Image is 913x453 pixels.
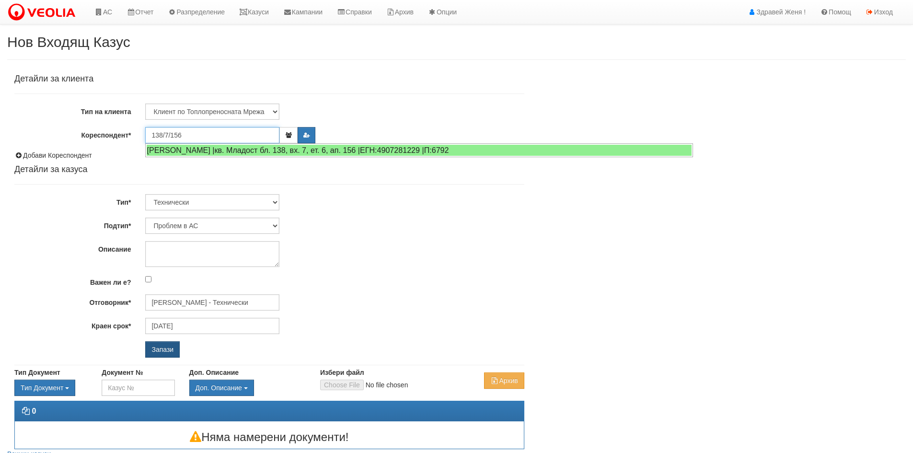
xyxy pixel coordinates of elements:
h4: Детайли за казуса [14,165,524,174]
label: Доп. Описание [189,368,239,377]
h3: Няма намерени документи! [15,431,524,443]
label: Краен срок* [7,318,138,331]
label: Тип Документ [14,368,60,377]
div: [PERSON_NAME] |кв. Младост бл. 138, вх. 7, ет. 6, ап. 156 |ЕГН:4907281229 |П:6792 [147,145,692,156]
img: VeoliaLogo.png [7,2,80,23]
div: Двоен клик, за изчистване на избраната стойност. [14,380,87,396]
span: Доп. Описание [196,384,242,392]
div: Добави Кореспондент [14,151,524,160]
strong: 0 [32,407,36,415]
label: Подтип* [7,218,138,231]
button: Тип Документ [14,380,75,396]
label: Тип на клиента [7,104,138,116]
div: Двоен клик, за изчистване на избраната стойност. [189,380,306,396]
label: Описание [7,241,138,254]
button: Архив [484,372,524,389]
input: ЕГН/Име/Адрес/Аб.№/Парт.№/Тел./Email [145,127,279,143]
input: Търсене по Име / Имейл [145,294,279,311]
label: Документ № [102,368,143,377]
input: Запази [145,341,180,358]
label: Избери файл [320,368,364,377]
span: Тип Документ [21,384,63,392]
label: Кореспондент* [7,127,138,140]
label: Важен ли е? [7,274,138,287]
button: Доп. Описание [189,380,254,396]
input: Търсене по Име / Имейл [145,318,279,334]
h4: Детайли за клиента [14,74,524,84]
input: Казус № [102,380,174,396]
label: Отговорник* [7,294,138,307]
h2: Нов Входящ Казус [7,34,906,50]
